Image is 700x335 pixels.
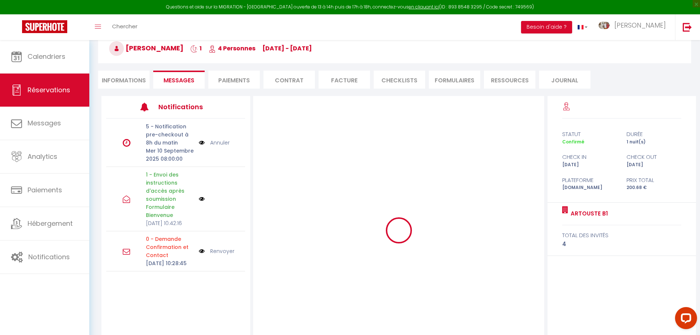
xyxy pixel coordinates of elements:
div: 1 nuit(s) [622,139,686,146]
p: 5 - Notification pre-checkout à 8h du matin [146,122,194,147]
li: Contrat [263,71,315,89]
div: check in [557,153,622,161]
span: [PERSON_NAME] [109,43,183,53]
div: statut [557,130,622,139]
div: [DATE] [557,161,622,168]
span: Réservations [28,85,70,95]
div: Plateforme [557,176,622,185]
span: 4 Personnes [209,44,255,53]
li: Ressources [484,71,535,89]
span: Messages [164,76,194,85]
li: Facture [319,71,370,89]
div: 4 [562,240,681,249]
img: NO IMAGE [199,139,205,147]
li: FORMULAIRES [429,71,480,89]
div: [DATE] [622,161,686,168]
div: 200.68 € [622,184,686,191]
li: CHECKLISTS [374,71,425,89]
img: Super Booking [22,20,67,33]
span: Calendriers [28,52,65,61]
img: NO IMAGE [199,196,205,202]
a: Chercher [107,14,143,40]
p: [DATE] 10:42:16 [146,219,194,227]
p: 0 - Demande Confirmation et Contact [146,235,194,259]
span: [DATE] - [DATE] [262,44,312,53]
div: Prix total [622,176,686,185]
img: ... [599,22,610,29]
li: Journal [539,71,590,89]
a: Annuler [210,139,230,147]
p: [DATE] 10:28:45 [146,259,194,267]
li: Paiements [208,71,260,89]
a: en cliquant ici [409,4,439,10]
span: Notifications [28,252,70,261]
a: Renvoyer [210,247,234,255]
a: Artouste B1 [568,209,608,218]
div: check out [622,153,686,161]
div: [DOMAIN_NAME] [557,184,622,191]
span: Messages [28,118,61,128]
p: 1 - Envoi des instructions d'accès après soumission Formulaire Bienvenue [146,171,194,219]
p: Mer 10 Septembre 2025 08:00:00 [146,147,194,163]
span: [PERSON_NAME] [614,21,666,30]
span: Paiements [28,185,62,195]
li: Informations [98,71,150,89]
img: NO IMAGE [199,247,205,255]
iframe: LiveChat chat widget [669,304,700,335]
img: logout [683,22,692,32]
span: Hébergement [28,219,73,228]
div: total des invités [562,231,681,240]
span: 1 [190,44,202,53]
span: Chercher [112,22,137,30]
div: durée [622,130,686,139]
span: Analytics [28,152,57,161]
button: Besoin d'aide ? [521,21,572,33]
h3: Notifications [158,99,216,115]
a: ... [PERSON_NAME] [593,14,675,40]
span: Confirmé [562,139,584,145]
